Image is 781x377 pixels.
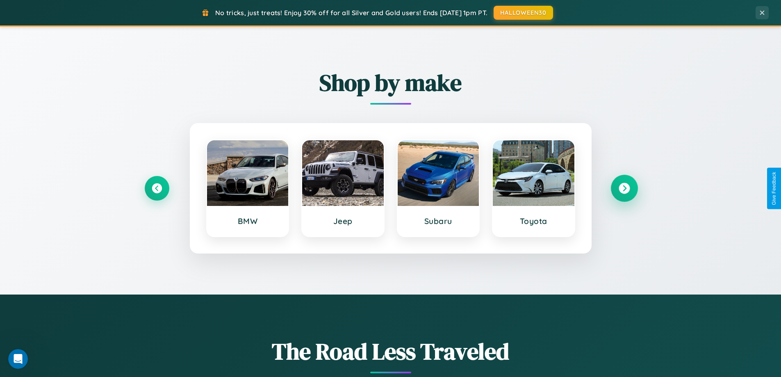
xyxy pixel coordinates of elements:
h3: Toyota [501,216,566,226]
div: Give Feedback [771,172,777,205]
button: HALLOWEEN30 [494,6,553,20]
h3: Subaru [406,216,471,226]
h1: The Road Less Traveled [145,336,637,367]
h2: Shop by make [145,67,637,98]
span: No tricks, just treats! Enjoy 30% off for all Silver and Gold users! Ends [DATE] 1pm PT. [215,9,487,17]
iframe: Intercom live chat [8,349,28,369]
h3: Jeep [310,216,376,226]
h3: BMW [215,216,280,226]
